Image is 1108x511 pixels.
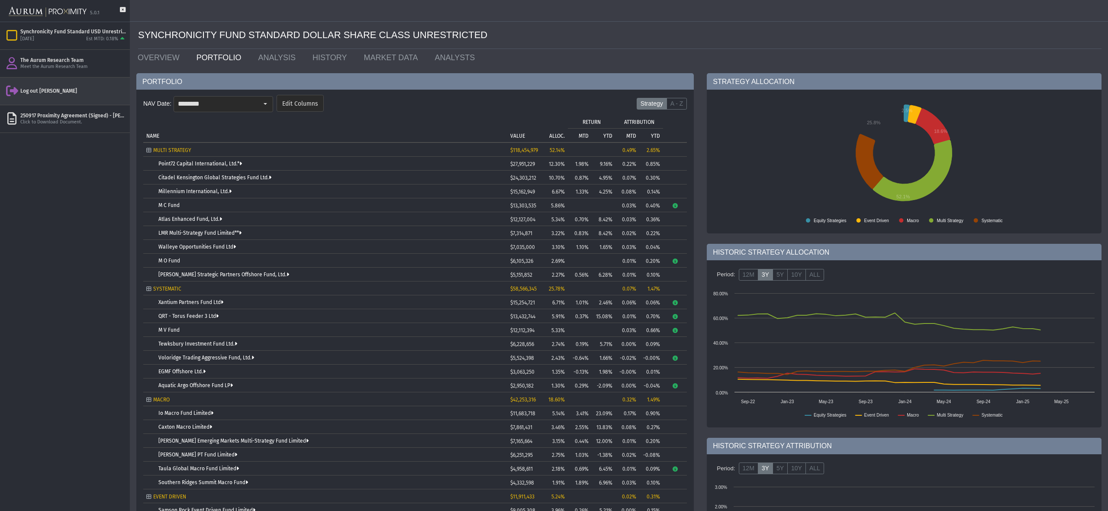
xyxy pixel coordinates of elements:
span: Edit Columns [282,100,318,108]
text: 3.00% [715,485,727,490]
span: $13,432,744 [510,314,535,320]
a: HISTORY [306,49,357,66]
text: Macro [907,218,919,223]
td: 0.70% [639,309,663,323]
td: Column YTD [639,128,663,142]
td: 1.65% [592,240,615,254]
label: A - Z [667,98,687,110]
td: -0.08% [639,448,663,462]
label: 5Y [773,462,788,475]
span: $24,303,212 [510,175,536,181]
div: Select [258,97,273,111]
span: $27,951,229 [510,161,535,167]
a: M C Fund [158,202,180,208]
td: 1.01% [568,295,592,309]
td: 0.01% [615,309,639,323]
td: -0.04% [639,378,663,392]
td: 0.44% [568,434,592,448]
label: ALL [805,269,824,281]
td: 0.69% [568,462,592,475]
td: 2.55% [568,420,592,434]
p: RETURN [583,119,601,125]
text: 52.1% [896,194,910,199]
span: $6,251,295 [510,452,533,458]
a: Taula Global Macro Fund Limited [158,466,239,472]
td: 0.85% [639,157,663,171]
a: Millennium International, Ltd. [158,188,232,194]
div: 0.02% [618,494,636,500]
span: 3.22% [551,230,565,236]
p: MTD [579,133,589,139]
p: YTD [603,133,612,139]
span: SYSTEMATIC [153,286,181,292]
a: Southern Ridges Summit Macro Fund [158,479,248,485]
label: 12M [739,462,758,475]
text: Event Driven [864,218,889,223]
span: $42,253,316 [510,397,536,403]
td: 8.42% [592,212,615,226]
div: NAV Date: [143,96,174,111]
span: 5.86% [551,203,565,209]
td: 0.10% [639,475,663,489]
label: Strategy [637,98,667,110]
td: Column MTD [615,128,639,142]
td: 0.01% [639,365,663,378]
td: 0.36% [639,212,663,226]
span: EVENT DRIVEN [153,494,186,500]
label: 3Y [758,269,773,281]
label: 12M [739,269,758,281]
td: 0.09% [639,462,663,475]
span: 3.15% [552,438,565,444]
a: M O Fund [158,258,180,264]
td: 0.66% [639,323,663,337]
label: 10Y [787,462,806,475]
td: 0.30% [639,171,663,184]
a: ANALYSTS [428,49,485,66]
td: 1.03% [568,448,592,462]
td: 0.03% [615,240,639,254]
p: YTD [651,133,660,139]
td: 0.27% [639,420,663,434]
td: 6.96% [592,475,615,489]
td: 0.14% [639,184,663,198]
td: -0.02% [615,351,639,365]
div: Est MTD: 0.18% [86,36,118,42]
text: 18.6% [934,129,947,134]
div: SYNCHRONICITY FUND STANDARD DOLLAR SHARE CLASS UNRESTRICTED [138,22,1102,49]
span: 6.71% [552,300,565,306]
span: MULTI STRATEGY [153,147,191,153]
a: Walleye Opportunities Fund Ltd [158,244,236,250]
a: Tewksbury Investment Fund Ltd. [158,341,237,347]
div: [DATE] [20,36,34,42]
a: ANALYSIS [251,49,306,66]
td: 4.25% [592,184,615,198]
td: -0.64% [568,351,592,365]
span: $4,958,611 [510,466,533,472]
td: 1.66% [592,351,615,365]
td: 0.17% [615,406,639,420]
text: 25.8% [867,120,880,125]
span: $15,162,949 [510,189,535,195]
td: -2.09% [592,378,615,392]
text: Event Driven [864,413,889,417]
td: 0.06% [615,295,639,309]
span: 3.10% [552,244,565,250]
td: 0.70% [568,212,592,226]
text: Macro [907,413,919,417]
span: $58,566,345 [510,286,537,292]
a: EGMF Offshore Ltd. [158,369,206,375]
span: $7,861,431 [510,424,532,430]
td: 1.89% [568,475,592,489]
span: $11,683,718 [510,411,535,417]
label: 10Y [787,269,806,281]
td: 4.95% [592,171,615,184]
td: 0.87% [568,171,592,184]
div: 0.32% [618,397,636,403]
td: 0.02% [615,226,639,240]
td: 0.07% [615,171,639,184]
text: 80.00% [713,291,728,296]
div: Synchronicity Fund Standard USD Unrestricted [20,28,126,35]
td: 23.09% [592,406,615,420]
td: -0.13% [568,365,592,378]
td: Column ALLOC. [540,114,568,142]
